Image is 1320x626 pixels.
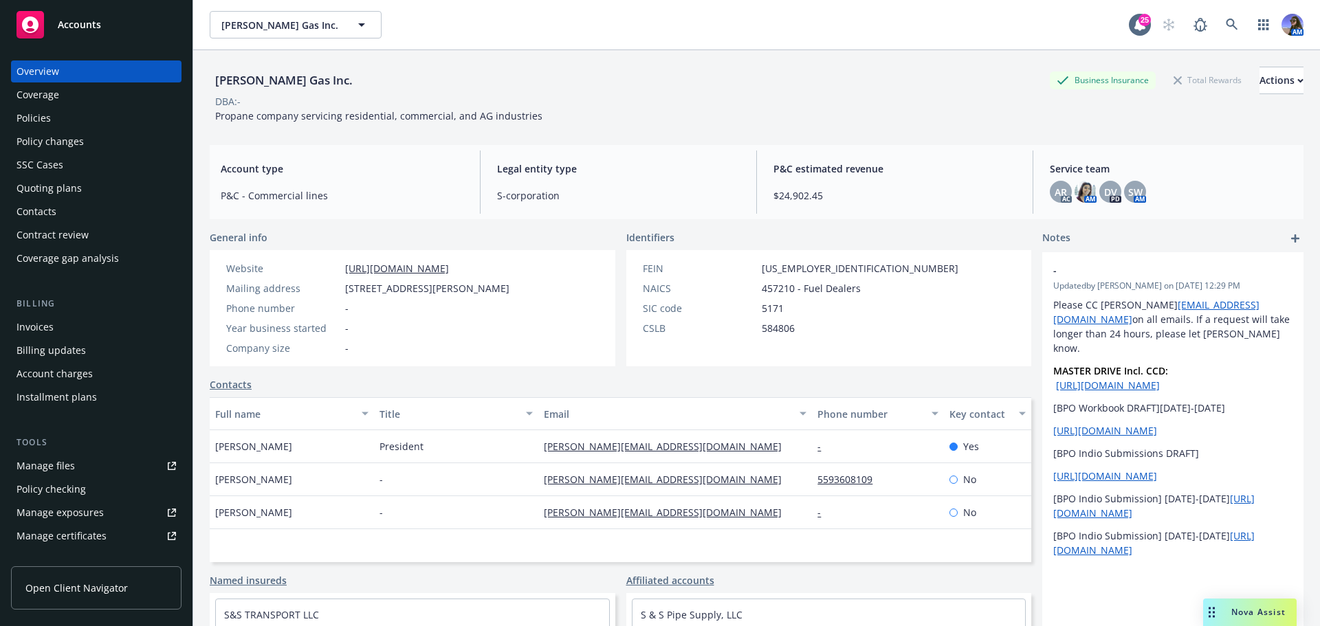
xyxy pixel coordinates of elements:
div: Billing updates [16,339,86,361]
div: Manage exposures [16,502,104,524]
div: Phone number [817,407,923,421]
div: 25 [1138,14,1151,26]
div: Coverage [16,84,59,106]
span: DV [1104,185,1117,199]
p: [BPO Indio Submissions DRAFT] [1053,446,1292,460]
a: [URL][DOMAIN_NAME] [1053,469,1157,482]
span: [PERSON_NAME] [215,505,292,519]
span: Manage exposures [11,502,181,524]
button: Actions [1259,67,1303,94]
div: SSC Cases [16,154,63,176]
div: Tools [11,436,181,449]
div: Total Rewards [1167,71,1248,89]
span: Notes [1042,230,1070,247]
a: [URL][DOMAIN_NAME] [345,262,449,275]
span: [US_EMPLOYER_IDENTIFICATION_NUMBER] [762,261,958,276]
a: S & S Pipe Supply, LLC [641,608,742,621]
div: NAICS [643,281,756,295]
img: photo [1281,14,1303,36]
a: Named insureds [210,573,287,588]
a: Manage claims [11,548,181,570]
a: S&S TRANSPORT LLC [224,608,319,621]
div: Billing [11,297,181,311]
a: Switch app [1250,11,1277,38]
span: Yes [963,439,979,454]
a: [PERSON_NAME][EMAIL_ADDRESS][DOMAIN_NAME] [544,506,793,519]
a: Contacts [11,201,181,223]
a: [PERSON_NAME][EMAIL_ADDRESS][DOMAIN_NAME] [544,473,793,486]
div: Contacts [16,201,56,223]
span: Legal entity type [497,161,740,176]
span: Updated by [PERSON_NAME] on [DATE] 12:29 PM [1053,280,1292,292]
span: General info [210,230,267,245]
span: [PERSON_NAME] [215,439,292,454]
div: Company size [226,341,340,355]
span: [PERSON_NAME] Gas Inc. [221,18,340,32]
a: Billing updates [11,339,181,361]
img: photo [1075,181,1097,203]
div: Key contact [949,407,1011,421]
div: Phone number [226,301,340,315]
div: Website [226,261,340,276]
div: Email [544,407,791,421]
span: Open Client Navigator [25,581,128,595]
button: Email [538,397,812,430]
span: President [379,439,423,454]
div: Quoting plans [16,177,82,199]
span: - [345,341,349,355]
span: No [963,505,976,519]
div: Installment plans [16,386,97,408]
a: Policies [11,107,181,129]
a: [URL][DOMAIN_NAME] [1053,424,1157,437]
a: Start snowing [1155,11,1182,38]
p: [BPO Workbook DRAFT][DATE]-[DATE] [1053,401,1292,415]
a: Manage certificates [11,525,181,547]
span: 457210 - Fuel Dealers [762,281,861,295]
span: 5171 [762,301,784,315]
a: Policy changes [11,131,181,153]
a: Report a Bug [1187,11,1214,38]
div: CSLB [643,321,756,335]
a: add [1287,230,1303,247]
div: Contract review [16,224,89,246]
span: SW [1128,185,1143,199]
span: Account type [221,161,463,176]
div: Drag to move [1203,599,1220,626]
span: - [345,301,349,315]
span: Service team [1050,161,1292,176]
a: Coverage [11,84,181,106]
button: Full name [210,397,374,430]
button: [PERSON_NAME] Gas Inc. [210,11,382,38]
button: Title [374,397,538,430]
div: Coverage gap analysis [16,247,119,269]
span: S-corporation [497,188,740,203]
a: SSC Cases [11,154,181,176]
a: - [817,506,832,519]
strong: MASTER DRIVE Incl. CCD: [1053,364,1168,377]
span: - [379,472,383,487]
span: AR [1055,185,1067,199]
div: SIC code [643,301,756,315]
div: Policy changes [16,131,84,153]
button: Phone number [812,397,943,430]
div: -Updatedby [PERSON_NAME] on [DATE] 12:29 PMPlease CC [PERSON_NAME][EMAIL_ADDRESS][DOMAIN_NAME]on ... [1042,252,1303,568]
a: Accounts [11,5,181,44]
a: Account charges [11,363,181,385]
div: Business Insurance [1050,71,1156,89]
a: [PERSON_NAME][EMAIL_ADDRESS][DOMAIN_NAME] [544,440,793,453]
a: Search [1218,11,1246,38]
div: Mailing address [226,281,340,295]
a: Invoices [11,316,181,338]
a: Manage files [11,455,181,477]
div: [PERSON_NAME] Gas Inc. [210,71,358,89]
a: Installment plans [11,386,181,408]
a: Policy checking [11,478,181,500]
span: P&C - Commercial lines [221,188,463,203]
div: Manage files [16,455,75,477]
button: Nova Assist [1203,599,1297,626]
span: [PERSON_NAME] [215,472,292,487]
span: [STREET_ADDRESS][PERSON_NAME] [345,281,509,295]
div: Manage certificates [16,525,107,547]
a: Contract review [11,224,181,246]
